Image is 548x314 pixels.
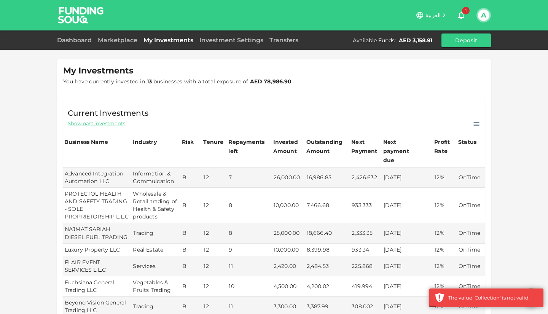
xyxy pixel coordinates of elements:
[478,10,489,21] button: A
[181,223,202,243] td: B
[382,276,433,296] td: [DATE]
[458,137,477,147] div: Status
[433,244,457,256] td: 12%
[382,223,433,243] td: [DATE]
[131,276,181,296] td: Vegetables & Fruits Trading
[350,244,382,256] td: 933.34
[306,137,344,156] div: Outstanding Amount
[399,37,432,44] div: AED 3,158.91
[454,8,469,23] button: 1
[350,223,382,243] td: 2,333.35
[227,244,272,256] td: 9
[350,276,382,296] td: 419.994
[272,256,305,276] td: 2,420.00
[95,37,140,44] a: Marketplace
[272,188,305,223] td: 10,000.00
[351,137,381,156] div: Next Payment
[140,37,196,44] a: My Investments
[68,120,125,127] span: Show past investments
[131,188,181,223] td: Wholesale & Retail trading of Health & Safety products
[181,276,202,296] td: B
[457,256,485,276] td: OnTime
[202,244,227,256] td: 12
[63,276,131,296] td: Fuchsiana General Trading LLC
[181,167,202,188] td: B
[181,188,202,223] td: B
[202,223,227,243] td: 12
[182,137,197,147] div: Risk
[457,276,485,296] td: OnTime
[132,137,156,147] div: Industry
[457,167,485,188] td: OnTime
[272,223,305,243] td: 25,000.00
[305,167,350,188] td: 16,986.85
[462,7,470,14] span: 1
[383,137,421,165] div: Next payment due
[266,37,301,44] a: Transfers
[63,188,131,223] td: PROTECTOL HEALTH AND SAFETY TRADING - SOLE PROPRIETORSHIP L.L.C
[433,256,457,276] td: 12%
[202,276,227,296] td: 12
[181,256,202,276] td: B
[131,223,181,243] td: Trading
[350,167,382,188] td: 2,426.632
[350,188,382,223] td: 933.333
[305,276,350,296] td: 4,200.02
[68,107,148,119] span: Current Investments
[433,223,457,243] td: 12%
[63,78,292,85] span: You have currently invested in businesses with a total exposure of
[202,167,227,188] td: 12
[273,137,304,156] div: Invested Amount
[457,223,485,243] td: OnTime
[64,137,108,147] div: Business Name
[63,244,131,256] td: Luxury Property LLC
[250,78,292,85] strong: AED 78,986.90
[305,223,350,243] td: 18,666.40
[227,276,272,296] td: 10
[196,37,266,44] a: Investment Settings
[227,223,272,243] td: 8
[448,294,538,302] div: The value 'Collection' is not valid.
[433,276,457,296] td: 12%
[227,188,272,223] td: 8
[382,244,433,256] td: [DATE]
[425,12,441,19] span: العربية
[131,244,181,256] td: Real Estate
[305,244,350,256] td: 8,399.98
[272,276,305,296] td: 4,500.00
[202,188,227,223] td: 12
[227,167,272,188] td: 7
[305,256,350,276] td: 2,484.53
[457,244,485,256] td: OnTime
[63,223,131,243] td: NAJMAT SARIAH DIESEL FUEL TRADING
[147,78,152,85] strong: 13
[228,137,266,156] div: Repayments left
[305,188,350,223] td: 7,466.68
[434,137,456,156] div: Profit Rate
[203,137,223,147] div: Tenure
[433,167,457,188] td: 12%
[63,256,131,276] td: FLAIR EVENT SERVICES L.L.C
[441,33,491,47] button: Deposit
[131,167,181,188] td: Information & Commuication
[382,188,433,223] td: [DATE]
[433,188,457,223] td: 12%
[382,167,433,188] td: [DATE]
[353,37,396,44] div: Available Funds :
[457,188,485,223] td: OnTime
[181,244,202,256] td: B
[227,256,272,276] td: 11
[63,65,134,76] span: My Investments
[57,37,95,44] a: Dashboard
[63,167,131,188] td: Advanced Integration Automation LLC
[131,256,181,276] td: Services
